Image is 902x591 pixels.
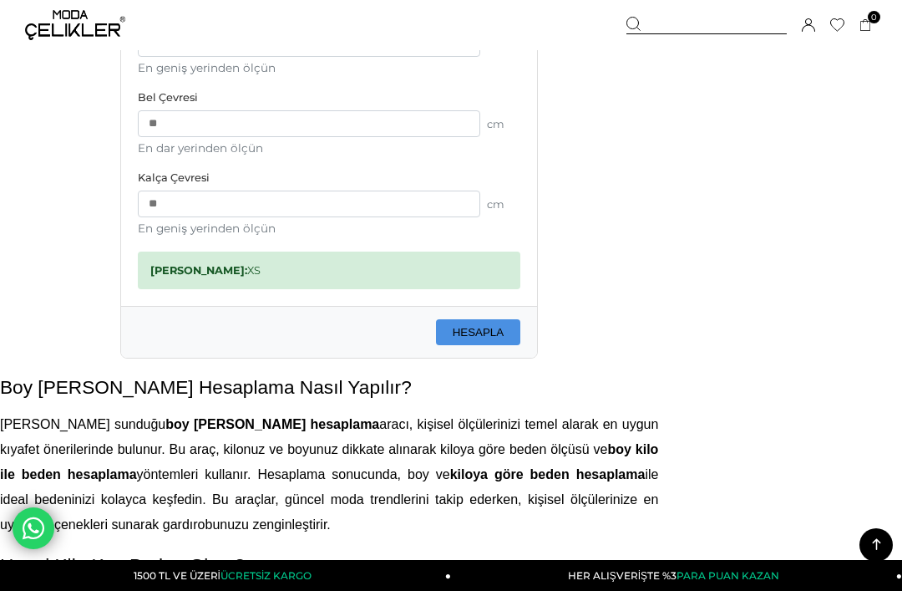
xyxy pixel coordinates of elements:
img: logo [25,10,125,40]
span: cm [487,198,520,211]
button: HESAPLA [436,319,521,345]
a: HER ALIŞVERİŞTE %3PARA PUAN KAZAN [451,560,902,591]
label: Kalça Çevresi [138,171,520,184]
div: XS [138,252,520,289]
b: kiloya göre beden hesaplama [450,467,646,481]
div: En geniş yerinden ölçün [138,61,520,74]
span: PARA PUAN KAZAN [676,569,779,582]
strong: [PERSON_NAME]: [150,264,247,277]
div: En dar yerinden ölçün [138,141,520,155]
span: cm [487,118,520,130]
label: Bel Çevresi [138,91,520,104]
a: 0 [859,19,872,32]
div: En geniş yerinden ölçün [138,222,520,235]
span: 0 [868,11,880,23]
span: ÜCRETSİZ KARGO [220,569,312,582]
b: boy [PERSON_NAME] hesaplama [165,417,379,431]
